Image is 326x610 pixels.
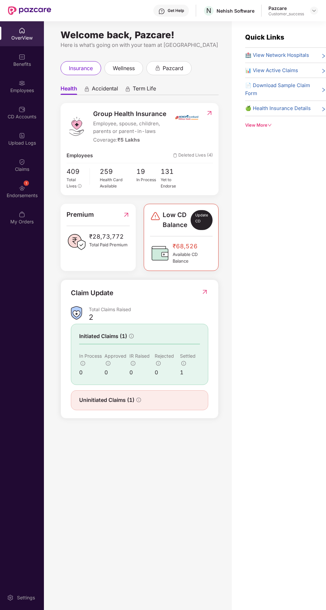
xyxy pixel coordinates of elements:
div: Settings [15,594,37,601]
span: 131 [161,167,185,177]
span: Employees [67,152,93,160]
span: info-circle [81,361,85,366]
span: Premium [67,210,94,220]
span: Available CD Balance [173,251,213,265]
span: Low CD Balance [163,210,191,230]
span: Accidental [92,85,118,95]
div: animation [155,65,161,71]
span: Rejected [155,353,174,359]
span: Settled [180,353,196,359]
span: Initiated Claims (1) [79,332,127,340]
div: Customer_success [268,11,304,17]
img: PaidPremiumIcon [67,232,86,252]
div: Total Claims Raised [89,306,208,312]
img: svg+xml;base64,PHN2ZyBpZD0iRW5kb3JzZW1lbnRzIiB4bWxucz0iaHR0cDovL3d3dy53My5vcmcvMjAwMC9zdmciIHdpZH... [19,185,25,191]
div: View More [245,122,326,128]
span: IR Raised [129,353,150,359]
div: 1 [180,368,200,377]
span: right [321,68,326,74]
div: Here is what’s going on with your team at [GEOGRAPHIC_DATA] [61,41,219,49]
img: svg+xml;base64,PHN2ZyBpZD0iSGVscC0zMngzMiIgeG1sbnM9Imh0dHA6Ly93d3cudzMub3JnLzIwMDAvc3ZnIiB3aWR0aD... [158,8,165,15]
span: N [206,7,211,15]
img: svg+xml;base64,PHN2ZyBpZD0iQmVuZWZpdHMiIHhtbG5zPSJodHRwOi8vd3d3LnczLm9yZy8yMDAwL3N2ZyIgd2lkdGg9Ij... [19,54,25,60]
img: svg+xml;base64,PHN2ZyBpZD0iSG9tZSIgeG1sbnM9Imh0dHA6Ly93d3cudzMub3JnLzIwMDAvc3ZnIiB3aWR0aD0iMjAiIG... [19,27,25,34]
span: In Process [79,353,102,359]
span: info-circle [156,361,161,366]
span: Total Lives [67,177,77,188]
span: 📊 View Active Claims [245,66,298,74]
div: Claim Update [71,288,113,298]
div: 0 [104,368,130,377]
div: animation [125,86,131,92]
div: 0 [79,368,104,377]
img: svg+xml;base64,PHN2ZyBpZD0iRGFuZ2VyLTMyeDMyIiB4bWxucz0iaHR0cDovL3d3dy53My5vcmcvMjAwMC9zdmciIHdpZH... [150,211,161,221]
img: RedirectIcon [201,289,208,295]
img: svg+xml;base64,PHN2ZyBpZD0iQ0RfQWNjb3VudHMiIGRhdGEtbmFtZT0iQ0QgQWNjb3VudHMiIHhtbG5zPSJodHRwOi8vd3... [19,106,25,113]
img: svg+xml;base64,PHN2ZyBpZD0iQ2xhaW0iIHhtbG5zPSJodHRwOi8vd3d3LnczLm9yZy8yMDAwL3N2ZyIgd2lkdGg9IjIwIi... [19,159,25,165]
span: down [267,123,272,127]
div: Pazcare [268,5,304,11]
img: New Pazcare Logo [8,6,51,15]
span: ₹28,73,772 [89,232,127,241]
img: svg+xml;base64,PHN2ZyBpZD0iU2V0dGluZy0yMHgyMCIgeG1sbnM9Imh0dHA6Ly93d3cudzMub3JnLzIwMDAvc3ZnIiB3aW... [7,594,14,601]
span: Deleted Lives (4) [173,152,213,160]
span: 🏥 View Network Hospitals [245,51,309,59]
span: Group Health Insurance [93,109,174,119]
span: Health [61,85,77,95]
img: RedirectIcon [123,210,130,220]
span: right [321,106,326,112]
span: 📄 Download Sample Claim Form [245,81,321,97]
span: pazcard [163,64,183,72]
div: 1 [24,181,29,186]
span: ₹5 Lakhs [117,137,140,143]
span: right [321,83,326,97]
div: Welcome back, Pazcare! [61,32,219,38]
span: Uninitiated Claims (1) [79,396,134,404]
span: insurance [69,64,93,72]
img: ClaimsSummaryIcon [71,306,82,320]
span: info-circle [131,361,135,366]
span: Employee, spouse, children, parents or parent-in-laws [93,120,174,135]
img: CDBalanceIcon [150,242,170,265]
img: deleteIcon [173,153,177,158]
div: Nehish Software [217,8,254,14]
span: info-circle [136,398,141,402]
span: Term Life [133,85,156,95]
span: ₹68,526 [173,242,213,251]
img: svg+xml;base64,PHN2ZyBpZD0iVXBsb2FkX0xvZ3MiIGRhdGEtbmFtZT0iVXBsb2FkIExvZ3MiIHhtbG5zPSJodHRwOi8vd3... [19,132,25,139]
span: info-circle [106,361,110,366]
span: Quick Links [245,33,284,41]
span: wellness [113,64,135,72]
div: 0 [155,368,180,377]
span: 259 [100,167,136,177]
span: info-circle [129,334,134,338]
img: svg+xml;base64,PHN2ZyBpZD0iTXlfT3JkZXJzIiBkYXRhLW5hbWU9Ik15IE9yZGVycyIgeG1sbnM9Imh0dHA6Ly93d3cudz... [19,211,25,218]
div: animation [84,86,90,92]
div: 2 [89,312,93,322]
div: Health Card Available [100,177,136,189]
span: Approved [104,353,126,359]
img: logo [67,116,86,136]
span: info-circle [181,361,186,366]
img: insurerIcon [174,109,199,126]
div: Get Help [168,8,184,13]
span: right [321,53,326,59]
div: Yet to Endorse [161,177,185,189]
span: Total Paid Premium [89,241,127,248]
div: 0 [129,368,155,377]
img: svg+xml;base64,PHN2ZyBpZD0iRW1wbG95ZWVzIiB4bWxucz0iaHR0cDovL3d3dy53My5vcmcvMjAwMC9zdmciIHdpZHRoPS... [19,80,25,86]
img: svg+xml;base64,PHN2ZyBpZD0iRHJvcGRvd24tMzJ4MzIiIHhtbG5zPSJodHRwOi8vd3d3LnczLm9yZy8yMDAwL3N2ZyIgd2... [311,8,317,13]
div: In Process [136,177,161,183]
span: 19 [136,167,161,177]
span: 409 [67,167,85,177]
div: Update CD [191,210,213,230]
img: RedirectIcon [206,110,213,116]
span: info-circle [78,184,81,188]
span: 🍏 Health Insurance Details [245,104,311,112]
div: Coverage: [93,136,174,144]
